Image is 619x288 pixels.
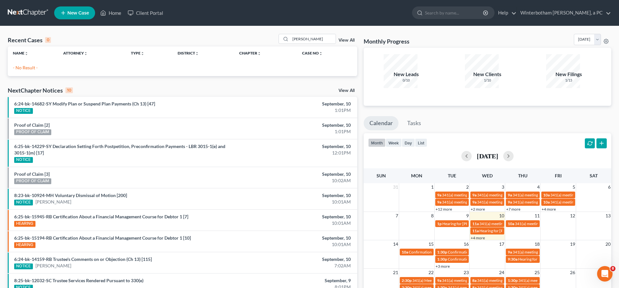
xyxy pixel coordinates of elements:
[411,173,422,178] span: Mon
[401,116,427,130] a: Tasks
[605,212,611,220] span: 13
[542,207,556,212] a: +4 more
[141,52,144,55] i: unfold_more
[513,250,575,254] span: 341(a) meeting for [PERSON_NAME]
[543,200,550,204] span: 10a
[437,278,441,283] span: 9a
[402,278,412,283] span: 2:30p
[442,278,504,283] span: 341(a) meeting for [PERSON_NAME]
[257,52,261,55] i: unfold_more
[63,51,88,55] a: Attorneyunfold_more
[14,263,33,269] div: NOTICE
[84,52,88,55] i: unfold_more
[131,51,144,55] a: Typeunfold_more
[243,263,351,269] div: 7:02AM
[243,171,351,177] div: September, 10
[465,71,510,78] div: New Clients
[243,192,351,199] div: September, 10
[14,108,33,114] div: NOTICE
[471,207,485,212] a: +2 more
[8,86,73,94] div: NextChapter Notices
[14,157,33,163] div: NOTICE
[243,122,351,128] div: September, 10
[428,269,434,276] span: 22
[14,144,225,155] a: 6:25-bk-14229-SY Declaration Setting Forth Postpetition, Preconfirmation Payments - LBR 3015-1(e)...
[569,269,576,276] span: 26
[472,278,477,283] span: 8a
[14,221,35,227] div: HEARING
[45,37,51,43] div: 0
[392,183,399,191] span: 31
[501,183,505,191] span: 3
[243,256,351,263] div: September, 10
[392,269,399,276] span: 21
[442,200,573,204] span: 341(a) meeting for [PERSON_NAME] [PERSON_NAME] and [PERSON_NAME]
[534,212,540,220] span: 11
[339,88,355,93] a: View All
[477,278,539,283] span: 341(a) meeting for [PERSON_NAME]
[498,240,505,248] span: 17
[518,278,581,283] span: 341(a) meeting for [PERSON_NAME]
[425,7,484,19] input: Search by name...
[339,38,355,43] a: View All
[436,207,452,212] a: +12 more
[65,87,73,93] div: 10
[243,101,351,107] div: September, 10
[479,228,530,233] span: Hearing for [PERSON_NAME]
[14,101,155,106] a: 6:24-bk-14682-SY Modify Plan or Suspend Plan Payments (Ch 13) [47]
[14,178,51,184] div: PROOF OF CLAIM
[513,193,575,197] span: 341(a) meeting for [PERSON_NAME]
[395,212,399,220] span: 7
[430,183,434,191] span: 1
[534,269,540,276] span: 25
[14,214,188,219] a: 6:25-bk-15945-RB Certification About a Financial Management Course for Debtor 1 [7]
[243,143,351,150] div: September, 10
[465,78,510,83] div: 1/10
[466,183,469,191] span: 2
[572,183,576,191] span: 5
[508,257,517,262] span: 9:30a
[437,221,442,226] span: 1p
[14,242,35,248] div: HEARING
[508,221,514,226] span: 10a
[437,193,441,197] span: 9a
[472,200,477,204] span: 9a
[463,240,469,248] span: 16
[518,173,527,178] span: Thu
[477,153,498,159] h2: [DATE]
[536,183,540,191] span: 4
[384,78,429,83] div: 0/10
[479,221,580,226] span: 341(a) meeting for [PERSON_NAME] and [PERSON_NAME]
[243,107,351,114] div: 1:01PM
[13,51,28,55] a: Nameunfold_more
[124,7,166,19] a: Client Portal
[518,257,606,262] span: Hearing for [PERSON_NAME] and [PERSON_NAME]
[14,193,127,198] a: 8:23-bk-10924-MH Voluntary Dismissal of Motion [200]
[14,278,143,283] a: 8:25-bk-12032-SC Trustee Services Rendered Pursuant to 330(e)
[569,212,576,220] span: 12
[14,235,191,241] a: 6:25-bk-15194-RB Certification About a Financial Management Course for Debtor 1 [10]
[290,34,336,44] input: Search by name...
[243,220,351,226] div: 10:01AM
[517,7,611,19] a: Winterbotham [PERSON_NAME], a PC
[97,7,124,19] a: Home
[472,193,477,197] span: 9a
[14,122,50,128] a: Proof of Claim [2]
[392,240,399,248] span: 14
[546,71,591,78] div: New Filings
[477,193,539,197] span: 341(a) meeting for [PERSON_NAME]
[448,250,590,254] span: Confirmation hearing for [PERSON_NAME] and [PERSON_NAME] [PERSON_NAME]
[384,71,429,78] div: New Leads
[243,128,351,135] div: 1:01PM
[195,52,199,55] i: unfold_more
[508,200,512,204] span: 9a
[605,240,611,248] span: 20
[555,173,562,178] span: Fri
[472,228,479,233] span: 11a
[243,177,351,184] div: 10:02AM
[302,51,323,55] a: Case Nounfold_more
[243,277,351,284] div: September, 9
[428,240,434,248] span: 15
[534,240,540,248] span: 18
[178,51,199,55] a: Districtunfold_more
